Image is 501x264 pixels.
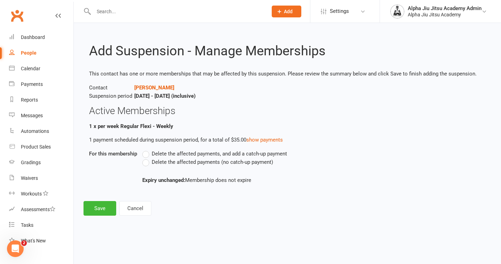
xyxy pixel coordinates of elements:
[21,222,33,228] div: Tasks
[330,3,349,19] span: Settings
[284,9,293,14] span: Add
[134,85,174,91] a: [PERSON_NAME]
[408,5,482,11] div: Alpha Jiu Jitsu Academy Admin
[9,77,73,92] a: Payments
[21,238,46,243] div: What's New
[9,45,73,61] a: People
[9,217,73,233] a: Tasks
[92,7,263,16] input: Search...
[89,83,134,92] span: Contact
[9,186,73,202] a: Workouts
[89,150,137,158] label: For this membership
[89,92,134,100] span: Suspension period
[7,240,24,257] iframe: Intercom live chat
[408,11,482,18] div: Alpha Jiu Jitsu Academy
[89,106,486,117] h3: Active Memberships
[9,170,73,186] a: Waivers
[152,150,287,157] span: Delete the affected payments, and add a catch-up payment
[152,158,273,165] span: Delete the affected payments (no catch-up payment)
[9,108,73,123] a: Messages
[21,240,27,246] span: 2
[21,50,37,56] div: People
[21,191,42,197] div: Workouts
[9,123,73,139] a: Automations
[119,201,151,216] button: Cancel
[390,5,404,18] img: thumb_image1751406779.png
[8,7,26,24] a: Clubworx
[21,207,55,212] div: Assessments
[142,176,396,184] div: Membership does not expire
[9,233,73,249] a: What's New
[89,44,486,58] h2: Add Suspension - Manage Memberships
[83,201,116,216] button: Save
[21,97,38,103] div: Reports
[21,128,49,134] div: Automations
[21,81,43,87] div: Payments
[89,136,486,144] p: 1 payment scheduled during suspension period, for a total of $35.00
[9,61,73,77] a: Calendar
[21,113,43,118] div: Messages
[21,66,40,71] div: Calendar
[246,137,283,143] a: show payments
[134,93,196,99] strong: [DATE] - [DATE] (inclusive)
[89,70,486,78] p: This contact has one or more memberships that may be affected by this suspension. Please review t...
[21,160,41,165] div: Gradings
[9,139,73,155] a: Product Sales
[21,175,38,181] div: Waivers
[272,6,301,17] button: Add
[9,92,73,108] a: Reports
[9,202,73,217] a: Assessments
[142,177,185,183] strong: Expiry unchanged:
[9,30,73,45] a: Dashboard
[21,34,45,40] div: Dashboard
[21,144,51,150] div: Product Sales
[89,123,173,129] b: 1 x per week Regular Flexi - Weekly
[9,155,73,170] a: Gradings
